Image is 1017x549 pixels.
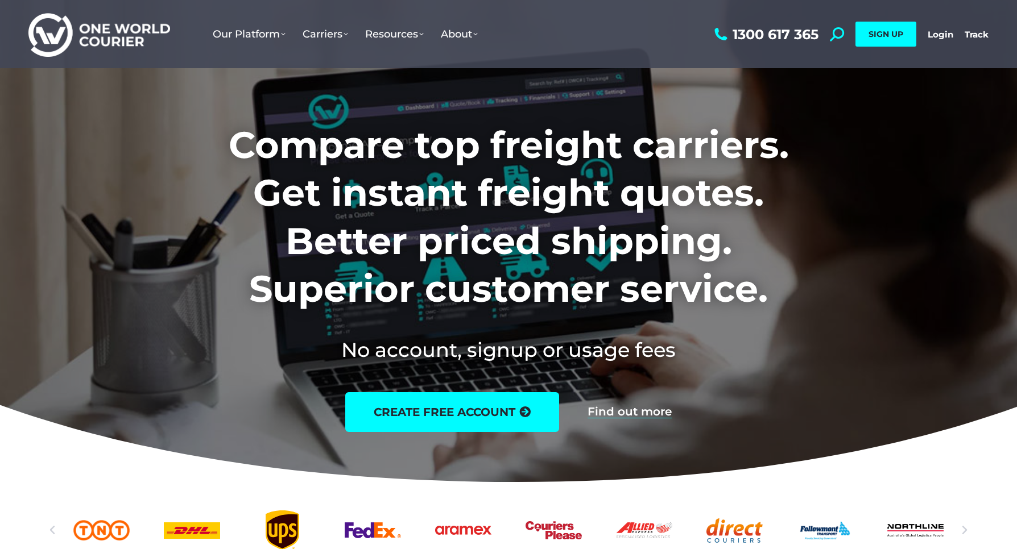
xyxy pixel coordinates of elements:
[588,406,672,418] a: Find out more
[965,29,989,40] a: Track
[303,28,348,40] span: Carriers
[928,29,953,40] a: Login
[154,121,864,313] h1: Compare top freight carriers. Get instant freight quotes. Better priced shipping. Superior custom...
[869,29,903,39] span: SIGN UP
[213,28,286,40] span: Our Platform
[365,28,424,40] span: Resources
[345,392,559,432] a: create free account
[712,27,818,41] a: 1300 617 365
[432,16,486,52] a: About
[294,16,357,52] a: Carriers
[204,16,294,52] a: Our Platform
[357,16,432,52] a: Resources
[154,336,864,364] h2: No account, signup or usage fees
[28,11,170,57] img: One World Courier
[855,22,916,47] a: SIGN UP
[441,28,478,40] span: About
